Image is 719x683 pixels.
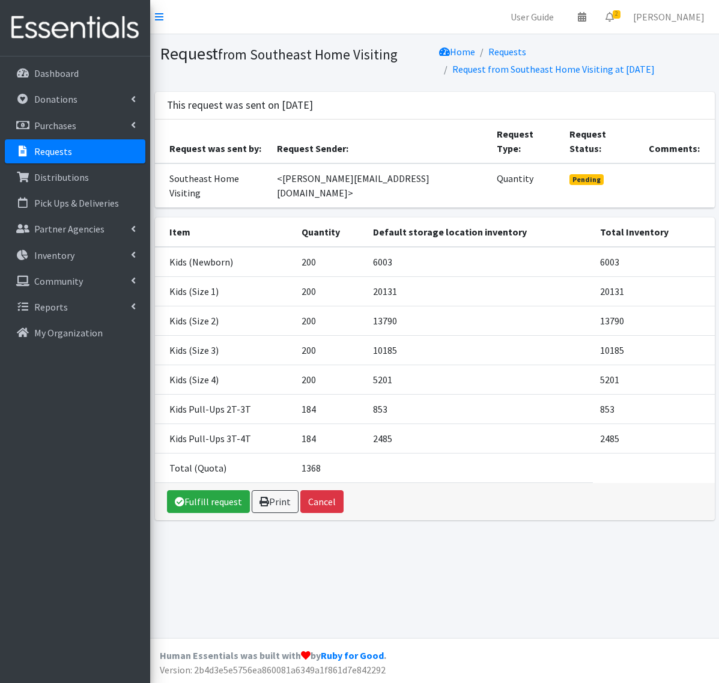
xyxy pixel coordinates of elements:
[366,276,593,306] td: 20131
[593,423,715,453] td: 2485
[34,327,103,339] p: My Organization
[642,120,714,163] th: Comments:
[155,217,294,247] th: Item
[34,301,68,313] p: Reports
[300,490,344,513] button: Cancel
[490,120,562,163] th: Request Type:
[452,63,655,75] a: Request from Southeast Home Visiting at [DATE]
[490,163,562,208] td: Quantity
[34,145,72,157] p: Requests
[34,275,83,287] p: Community
[366,394,593,423] td: 853
[593,335,715,365] td: 10185
[501,5,563,29] a: User Guide
[270,120,490,163] th: Request Sender:
[5,321,145,345] a: My Organization
[5,8,145,48] img: HumanEssentials
[294,217,366,247] th: Quantity
[155,365,294,394] td: Kids (Size 4)
[5,243,145,267] a: Inventory
[366,365,593,394] td: 5201
[366,306,593,335] td: 13790
[593,394,715,423] td: 853
[366,423,593,453] td: 2485
[593,306,715,335] td: 13790
[218,46,398,63] small: from Southeast Home Visiting
[155,335,294,365] td: Kids (Size 3)
[34,93,77,105] p: Donations
[34,223,105,235] p: Partner Agencies
[321,649,384,661] a: Ruby for Good
[155,247,294,277] td: Kids (Newborn)
[5,269,145,293] a: Community
[34,171,89,183] p: Distributions
[593,276,715,306] td: 20131
[613,10,620,19] span: 2
[155,394,294,423] td: Kids Pull-Ups 2T-3T
[5,61,145,85] a: Dashboard
[294,306,366,335] td: 200
[160,664,386,676] span: Version: 2b4d3e5e5756ea860081a6349a1f861d7e842292
[5,87,145,111] a: Donations
[160,43,431,64] h1: Request
[294,394,366,423] td: 184
[167,490,250,513] a: Fulfill request
[294,365,366,394] td: 200
[593,217,715,247] th: Total Inventory
[569,174,604,185] span: Pending
[155,453,294,482] td: Total (Quota)
[366,335,593,365] td: 10185
[155,423,294,453] td: Kids Pull-Ups 3T-4T
[5,114,145,138] a: Purchases
[270,163,490,208] td: <[PERSON_NAME][EMAIL_ADDRESS][DOMAIN_NAME]>
[562,120,642,163] th: Request Status:
[623,5,714,29] a: [PERSON_NAME]
[34,249,74,261] p: Inventory
[488,46,526,58] a: Requests
[366,217,593,247] th: Default storage location inventory
[294,453,366,482] td: 1368
[596,5,623,29] a: 2
[167,99,313,112] h3: This request was sent on [DATE]
[155,163,270,208] td: Southeast Home Visiting
[439,46,475,58] a: Home
[34,67,79,79] p: Dashboard
[5,191,145,215] a: Pick Ups & Deliveries
[155,120,270,163] th: Request was sent by:
[593,247,715,277] td: 6003
[34,197,119,209] p: Pick Ups & Deliveries
[5,165,145,189] a: Distributions
[5,217,145,241] a: Partner Agencies
[5,295,145,319] a: Reports
[160,649,386,661] strong: Human Essentials was built with by .
[34,120,76,132] p: Purchases
[5,139,145,163] a: Requests
[294,247,366,277] td: 200
[294,423,366,453] td: 184
[155,306,294,335] td: Kids (Size 2)
[366,247,593,277] td: 6003
[294,335,366,365] td: 200
[593,365,715,394] td: 5201
[252,490,299,513] a: Print
[155,276,294,306] td: Kids (Size 1)
[294,276,366,306] td: 200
